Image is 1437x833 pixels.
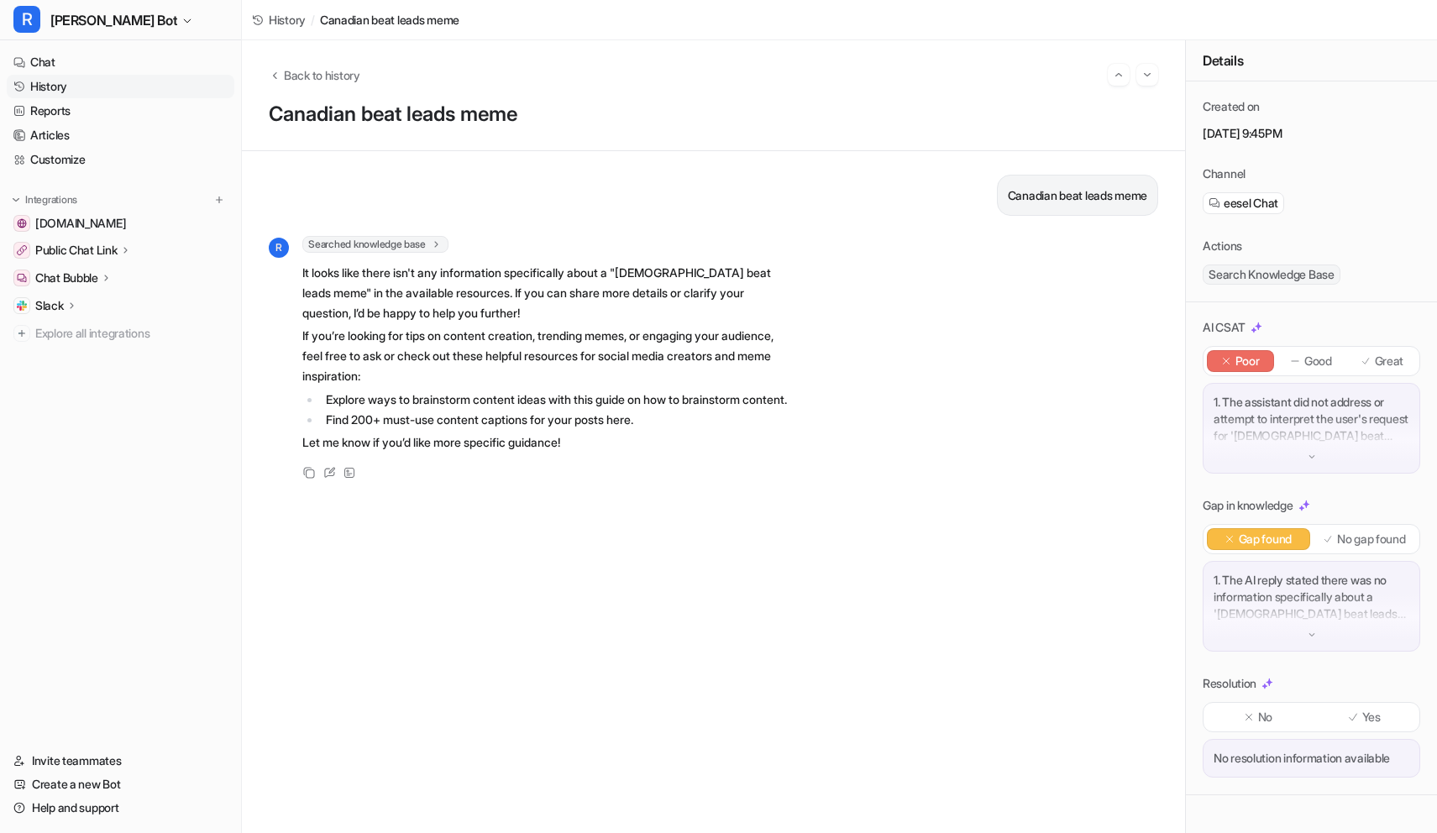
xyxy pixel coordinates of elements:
[7,796,234,820] a: Help and support
[17,273,27,283] img: Chat Bubble
[1203,125,1420,142] p: [DATE] 9:45PM
[1113,67,1125,82] img: Previous session
[17,218,27,228] img: getrella.com
[7,212,234,235] a: getrella.com[DOMAIN_NAME]
[1008,186,1147,206] p: Canadian beat leads meme
[302,263,794,323] p: It looks like there isn't any information specifically about a "[DEMOGRAPHIC_DATA] beat leads mem...
[284,66,360,84] span: Back to history
[1306,451,1318,463] img: down-arrow
[269,11,306,29] span: History
[1203,165,1246,182] p: Channel
[1239,531,1292,547] p: Gap found
[10,194,22,206] img: expand menu
[1214,750,1409,767] p: No resolution information available
[7,148,234,171] a: Customize
[7,75,234,98] a: History
[13,6,40,33] span: R
[1224,195,1278,212] span: eesel Chat
[35,242,118,259] p: Public Chat Link
[1203,98,1260,115] p: Created on
[1203,497,1293,514] p: Gap in knowledge
[1203,675,1256,692] p: Resolution
[252,11,306,29] a: History
[269,102,1158,127] h1: Canadian beat leads meme
[1337,531,1406,547] p: No gap found
[1209,197,1220,209] img: eeselChat
[35,215,126,232] span: [DOMAIN_NAME]
[1209,195,1278,212] a: eesel Chat
[302,236,448,253] span: Searched knowledge base
[7,322,234,345] a: Explore all integrations
[35,320,228,347] span: Explore all integrations
[1141,67,1153,82] img: Next session
[1136,64,1158,86] button: Go to next session
[1235,353,1260,369] p: Poor
[213,194,225,206] img: menu_add.svg
[1203,265,1340,285] span: Search Knowledge Base
[7,123,234,147] a: Articles
[311,11,315,29] span: /
[269,66,360,84] button: Back to history
[1108,64,1130,86] button: Go to previous session
[7,749,234,773] a: Invite teammates
[7,50,234,74] a: Chat
[1306,629,1318,641] img: down-arrow
[1214,572,1409,622] p: 1. The AI reply stated there was no information specifically about a '[DEMOGRAPHIC_DATA] beat lea...
[321,390,794,410] li: Explore ways to brainstorm content ideas with this guide on how to brainstorm content.
[1186,40,1437,81] div: Details
[17,245,27,255] img: Public Chat Link
[1375,353,1404,369] p: Great
[1362,709,1381,726] p: Yes
[35,297,64,314] p: Slack
[320,11,459,29] span: Canadian beat leads meme
[302,326,794,386] p: If you’re looking for tips on content creation, trending memes, or engaging your audience, feel f...
[1304,353,1332,369] p: Good
[17,301,27,311] img: Slack
[1203,238,1242,254] p: Actions
[302,432,794,453] p: Let me know if you’d like more specific guidance!
[1214,394,1409,444] p: 1. The assistant did not address or attempt to interpret the user's request for '[DEMOGRAPHIC_DAT...
[1203,319,1246,336] p: AI CSAT
[35,270,98,286] p: Chat Bubble
[25,193,77,207] p: Integrations
[13,325,30,342] img: explore all integrations
[321,410,794,430] li: Find 200+ must-use content captions for your posts here.
[7,773,234,796] a: Create a new Bot
[269,238,289,258] span: R
[7,99,234,123] a: Reports
[50,8,177,32] span: [PERSON_NAME] Bot
[1258,709,1272,726] p: No
[7,191,82,208] button: Integrations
